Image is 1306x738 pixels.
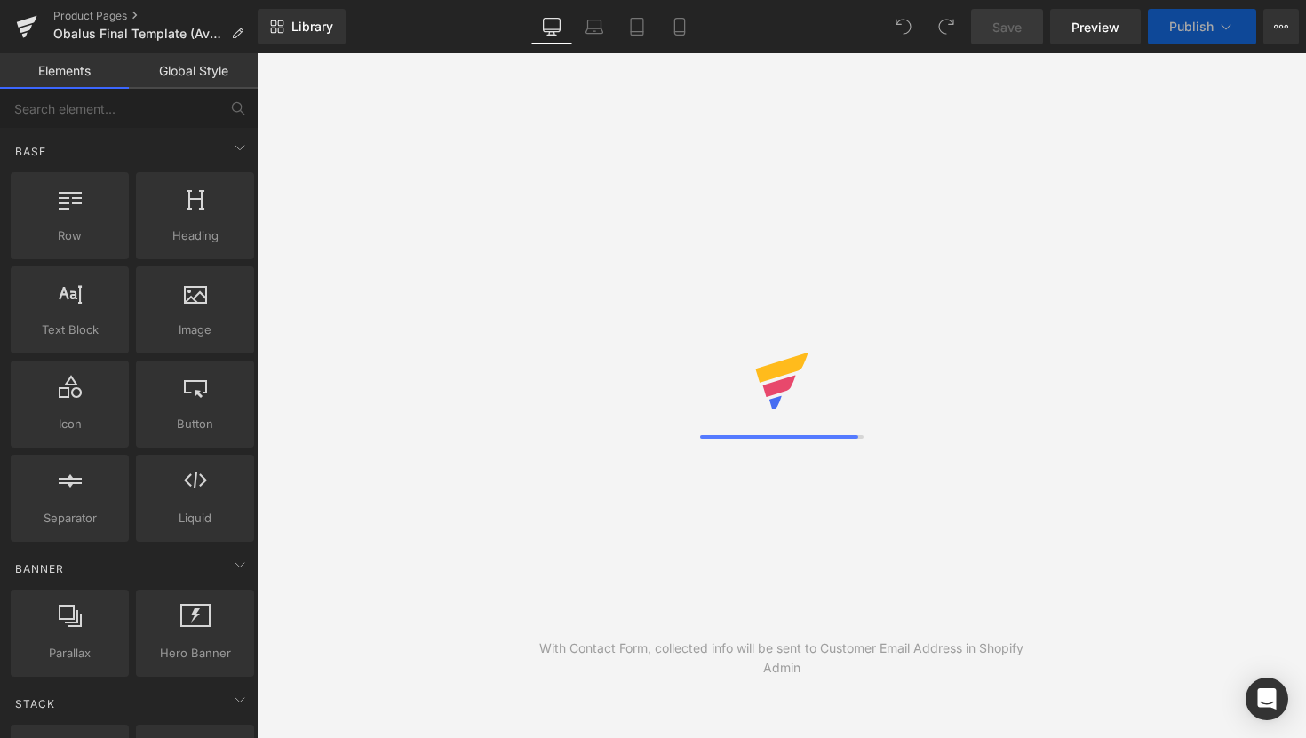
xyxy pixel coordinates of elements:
a: Tablet [616,9,658,44]
span: Button [141,415,249,433]
a: Laptop [573,9,616,44]
span: Publish [1169,20,1214,34]
span: Liquid [141,509,249,528]
button: Publish [1148,9,1256,44]
span: Text Block [16,321,123,339]
span: Separator [16,509,123,528]
span: Hero Banner [141,644,249,663]
a: Mobile [658,9,701,44]
button: More [1263,9,1299,44]
span: Base [13,143,48,160]
span: Row [16,226,123,245]
span: Preview [1071,18,1119,36]
span: Heading [141,226,249,245]
span: Banner [13,560,66,577]
a: Global Style [129,53,258,89]
span: Library [291,19,333,35]
span: Parallax [16,644,123,663]
div: With Contact Form, collected info will be sent to Customer Email Address in Shopify Admin [519,639,1044,678]
a: Product Pages [53,9,258,23]
a: Preview [1050,9,1141,44]
span: Save [992,18,1022,36]
span: Obalus Final Template (Avatar 1) [53,27,224,41]
a: New Library [258,9,346,44]
span: Stack [13,695,57,712]
button: Redo [928,9,964,44]
span: Icon [16,415,123,433]
span: Image [141,321,249,339]
button: Undo [886,9,921,44]
a: Desktop [530,9,573,44]
div: Open Intercom Messenger [1246,678,1288,720]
